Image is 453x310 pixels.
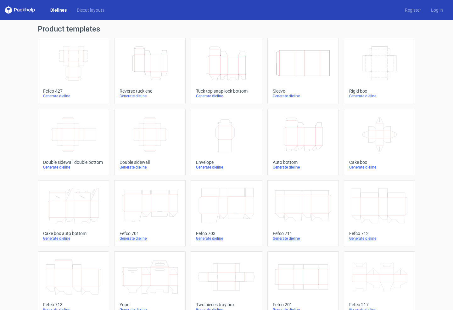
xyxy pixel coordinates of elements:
[349,302,410,307] div: Fefco 217
[120,94,180,99] div: Generate dieline
[267,180,339,246] a: Fefco 711Generate dieline
[273,236,333,241] div: Generate dieline
[114,109,186,175] a: Double sidewallGenerate dieline
[273,160,333,165] div: Auto bottom
[344,38,415,104] a: Rigid boxGenerate dieline
[349,236,410,241] div: Generate dieline
[349,94,410,99] div: Generate dieline
[344,180,415,246] a: Fefco 712Generate dieline
[191,180,262,246] a: Fefco 703Generate dieline
[196,302,257,307] div: Two pieces tray box
[196,236,257,241] div: Generate dieline
[38,25,415,33] h1: Product templates
[273,231,333,236] div: Fefco 711
[349,231,410,236] div: Fefco 712
[43,160,104,165] div: Double sidewall double bottom
[196,94,257,99] div: Generate dieline
[38,109,109,175] a: Double sidewall double bottomGenerate dieline
[38,38,109,104] a: Fefco 427Generate dieline
[267,109,339,175] a: Auto bottomGenerate dieline
[196,231,257,236] div: Fefco 703
[120,236,180,241] div: Generate dieline
[273,89,333,94] div: Sleeve
[349,160,410,165] div: Cake box
[38,180,109,246] a: Cake box auto bottomGenerate dieline
[426,7,448,13] a: Log in
[45,7,72,13] a: Dielines
[43,231,104,236] div: Cake box auto bottom
[196,165,257,170] div: Generate dieline
[400,7,426,13] a: Register
[349,165,410,170] div: Generate dieline
[349,89,410,94] div: Rigid box
[273,165,333,170] div: Generate dieline
[43,165,104,170] div: Generate dieline
[191,38,262,104] a: Tuck top snap lock bottomGenerate dieline
[43,302,104,307] div: Fefco 713
[191,109,262,175] a: EnvelopeGenerate dieline
[196,89,257,94] div: Tuck top snap lock bottom
[344,109,415,175] a: Cake boxGenerate dieline
[72,7,109,13] a: Diecut layouts
[267,38,339,104] a: SleeveGenerate dieline
[196,160,257,165] div: Envelope
[120,160,180,165] div: Double sidewall
[43,236,104,241] div: Generate dieline
[43,89,104,94] div: Fefco 427
[120,165,180,170] div: Generate dieline
[120,89,180,94] div: Reverse tuck end
[120,302,180,307] div: Yope
[120,231,180,236] div: Fefco 701
[43,94,104,99] div: Generate dieline
[114,38,186,104] a: Reverse tuck endGenerate dieline
[273,94,333,99] div: Generate dieline
[114,180,186,246] a: Fefco 701Generate dieline
[273,302,333,307] div: Fefco 201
